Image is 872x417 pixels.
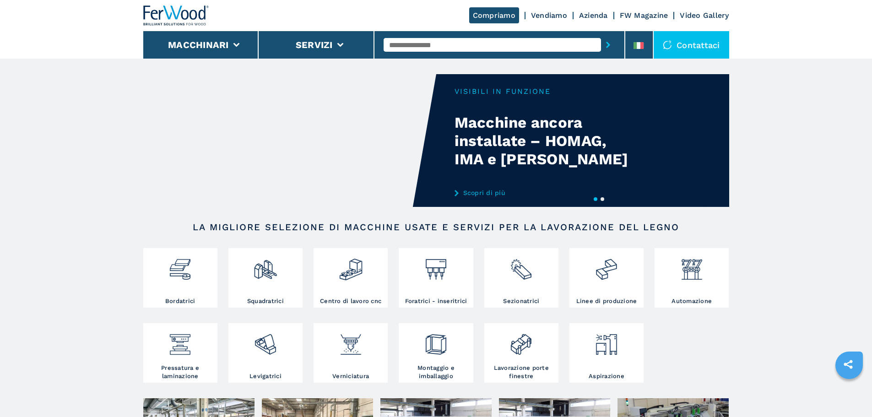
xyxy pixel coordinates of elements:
[509,325,533,357] img: lavorazione_porte_finestre_2.png
[672,297,712,305] h3: Automazione
[253,325,277,357] img: levigatrici_2.png
[455,189,634,196] a: Scopri di più
[143,323,217,383] a: Pressatura e laminazione
[663,40,672,49] img: Contattaci
[146,364,215,380] h3: Pressatura e laminazione
[424,250,448,282] img: foratrici_inseritrici_2.png
[143,74,436,207] video: Your browser does not support the video tag.
[424,325,448,357] img: montaggio_imballaggio_2.png
[405,297,467,305] h3: Foratrici - inseritrici
[165,297,195,305] h3: Bordatrici
[168,325,192,357] img: pressa-strettoia.png
[168,39,229,50] button: Macchinari
[143,248,217,308] a: Bordatrici
[332,372,369,380] h3: Verniciatura
[569,248,644,308] a: Linee di produzione
[594,325,618,357] img: aspirazione_1.png
[339,325,363,357] img: verniciatura_1.png
[503,297,539,305] h3: Sezionatrici
[484,248,558,308] a: Sezionatrici
[487,364,556,380] h3: Lavorazione porte finestre
[509,250,533,282] img: sezionatrici_2.png
[314,323,388,383] a: Verniciatura
[247,297,284,305] h3: Squadratrici
[228,323,303,383] a: Levigatrici
[569,323,644,383] a: Aspirazione
[594,250,618,282] img: linee_di_produzione_2.png
[168,250,192,282] img: bordatrici_1.png
[228,248,303,308] a: Squadratrici
[469,7,519,23] a: Compriamo
[680,11,729,20] a: Video Gallery
[484,323,558,383] a: Lavorazione porte finestre
[531,11,567,20] a: Vendiamo
[680,250,704,282] img: automazione.png
[620,11,668,20] a: FW Magazine
[654,31,729,59] div: Contattaci
[296,39,333,50] button: Servizi
[314,248,388,308] a: Centro di lavoro cnc
[339,250,363,282] img: centro_di_lavoro_cnc_2.png
[399,248,473,308] a: Foratrici - inseritrici
[320,297,381,305] h3: Centro di lavoro cnc
[249,372,282,380] h3: Levigatrici
[253,250,277,282] img: squadratrici_2.png
[173,222,700,233] h2: LA MIGLIORE SELEZIONE DI MACCHINE USATE E SERVIZI PER LA LAVORAZIONE DEL LEGNO
[837,353,860,376] a: sharethis
[143,5,209,26] img: Ferwood
[601,197,604,201] button: 2
[655,248,729,308] a: Automazione
[401,364,471,380] h3: Montaggio e imballaggio
[594,197,597,201] button: 1
[589,372,624,380] h3: Aspirazione
[833,376,865,410] iframe: Chat
[399,323,473,383] a: Montaggio e imballaggio
[601,34,615,55] button: submit-button
[576,297,637,305] h3: Linee di produzione
[579,11,608,20] a: Azienda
